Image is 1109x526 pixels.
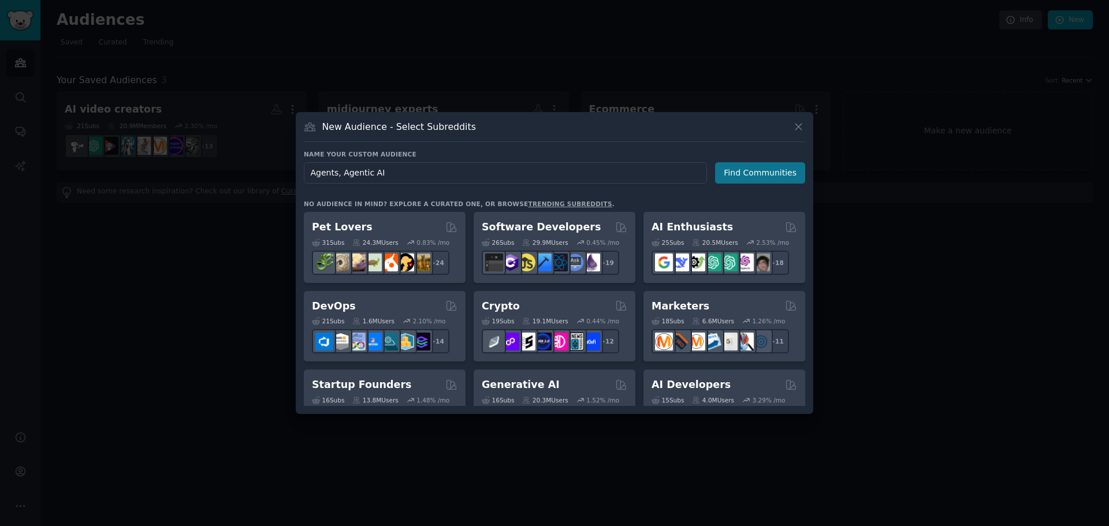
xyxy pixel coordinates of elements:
[528,200,612,207] a: trending subreddits
[312,396,344,404] div: 16 Sub s
[522,396,568,404] div: 20.3M Users
[482,396,514,404] div: 16 Sub s
[312,220,373,234] h2: Pet Lovers
[312,238,344,247] div: 31 Sub s
[715,162,805,184] button: Find Communities
[304,150,805,158] h3: Name your custom audience
[482,220,601,234] h2: Software Developers
[416,238,449,247] div: 0.83 % /mo
[425,329,449,353] div: + 14
[348,333,366,350] img: Docker_DevOps
[482,299,520,314] h2: Crypto
[550,253,568,271] img: reactnative
[348,253,366,271] img: leopardgeckos
[692,238,738,247] div: 20.5M Users
[352,238,398,247] div: 24.3M Users
[485,333,503,350] img: ethfinance
[595,329,619,353] div: + 12
[582,253,600,271] img: elixir
[485,253,503,271] img: software
[765,251,789,275] div: + 18
[501,253,519,271] img: csharp
[671,253,689,271] img: DeepSeek
[304,162,707,184] input: Pick a short name, like "Digital Marketers" or "Movie-Goers"
[586,238,619,247] div: 0.45 % /mo
[364,253,382,271] img: turtle
[704,333,721,350] img: Emailmarketing
[380,333,398,350] img: platformengineering
[534,253,552,271] img: iOSProgramming
[315,333,333,350] img: azuredevops
[655,333,673,350] img: content_marketing
[652,299,709,314] h2: Marketers
[582,333,600,350] img: defi_
[518,253,535,271] img: learnjavascript
[312,317,344,325] div: 21 Sub s
[352,317,395,325] div: 1.6M Users
[753,396,786,404] div: 3.29 % /mo
[752,333,770,350] img: OnlineMarketing
[501,333,519,350] img: 0xPolygon
[652,317,684,325] div: 18 Sub s
[765,329,789,353] div: + 11
[364,333,382,350] img: DevOpsLinks
[655,253,673,271] img: GoogleGeminiAI
[704,253,721,271] img: chatgpt_promptDesign
[566,253,584,271] img: AskComputerScience
[550,333,568,350] img: defiblockchain
[518,333,535,350] img: ethstaker
[586,317,619,325] div: 0.44 % /mo
[396,253,414,271] img: PetAdvice
[396,333,414,350] img: aws_cdk
[534,333,552,350] img: web3
[687,253,705,271] img: AItoolsCatalog
[304,200,615,208] div: No audience in mind? Explore a curated one, or browse .
[720,333,738,350] img: googleads
[352,396,398,404] div: 13.8M Users
[756,238,789,247] div: 2.53 % /mo
[692,317,734,325] div: 6.6M Users
[736,253,754,271] img: OpenAIDev
[322,121,476,133] h3: New Audience - Select Subreddits
[332,333,349,350] img: AWS_Certified_Experts
[652,396,684,404] div: 15 Sub s
[566,333,584,350] img: CryptoNews
[736,333,754,350] img: MarketingResearch
[312,299,356,314] h2: DevOps
[652,378,731,392] h2: AI Developers
[482,317,514,325] div: 19 Sub s
[312,378,411,392] h2: Startup Founders
[413,317,446,325] div: 2.10 % /mo
[522,317,568,325] div: 19.1M Users
[522,238,568,247] div: 29.9M Users
[652,238,684,247] div: 25 Sub s
[416,396,449,404] div: 1.48 % /mo
[652,220,733,234] h2: AI Enthusiasts
[595,251,619,275] div: + 19
[412,253,430,271] img: dogbreed
[720,253,738,271] img: chatgpt_prompts_
[380,253,398,271] img: cockatiel
[332,253,349,271] img: ballpython
[753,317,786,325] div: 1.26 % /mo
[482,238,514,247] div: 26 Sub s
[687,333,705,350] img: AskMarketing
[586,396,619,404] div: 1.52 % /mo
[671,333,689,350] img: bigseo
[315,253,333,271] img: herpetology
[412,333,430,350] img: PlatformEngineers
[752,253,770,271] img: ArtificalIntelligence
[692,396,734,404] div: 4.0M Users
[425,251,449,275] div: + 24
[482,378,560,392] h2: Generative AI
